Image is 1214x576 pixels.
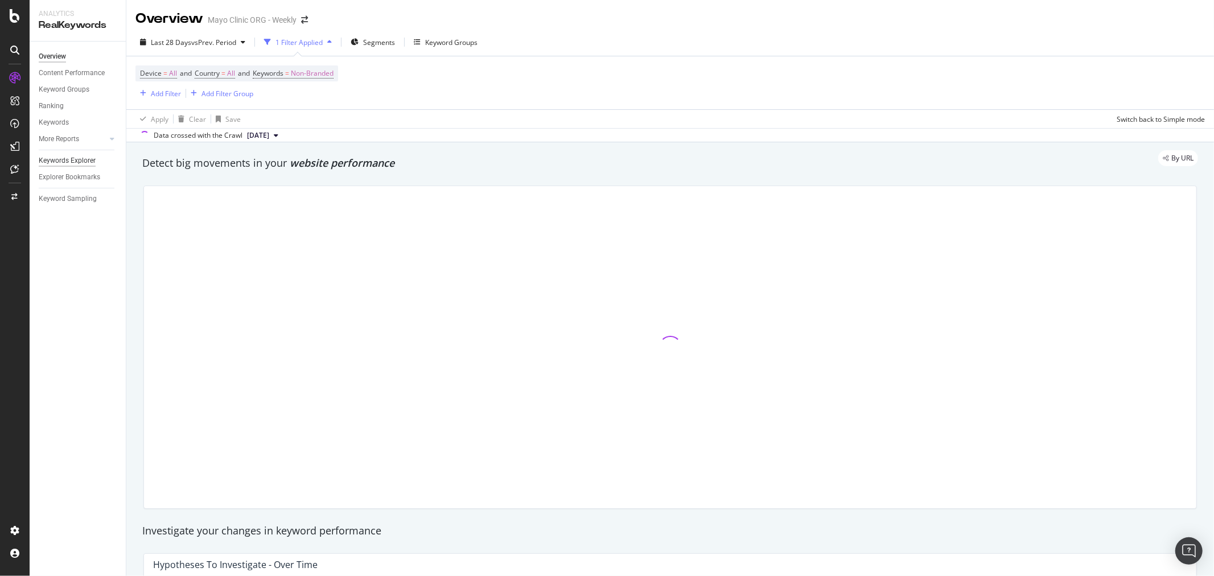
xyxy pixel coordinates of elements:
[39,84,89,96] div: Keyword Groups
[39,51,118,63] a: Overview
[39,117,118,129] a: Keywords
[39,133,79,145] div: More Reports
[169,65,177,81] span: All
[1171,155,1194,162] span: By URL
[260,33,336,51] button: 1 Filter Applied
[201,89,253,98] div: Add Filter Group
[39,155,96,167] div: Keywords Explorer
[191,38,236,47] span: vs Prev. Period
[346,33,400,51] button: Segments
[211,110,241,128] button: Save
[151,89,181,98] div: Add Filter
[39,193,118,205] a: Keyword Sampling
[39,193,97,205] div: Keyword Sampling
[39,9,117,19] div: Analytics
[1112,110,1205,128] button: Switch back to Simple mode
[135,87,181,100] button: Add Filter
[1175,537,1203,565] div: Open Intercom Messenger
[238,68,250,78] span: and
[39,117,69,129] div: Keywords
[39,171,100,183] div: Explorer Bookmarks
[153,559,318,570] div: Hypotheses to Investigate - Over Time
[154,130,242,141] div: Data crossed with the Crawl
[291,65,334,81] span: Non-Branded
[301,16,308,24] div: arrow-right-arrow-left
[39,171,118,183] a: Explorer Bookmarks
[174,110,206,128] button: Clear
[151,114,168,124] div: Apply
[409,33,482,51] button: Keyword Groups
[275,38,323,47] div: 1 Filter Applied
[39,67,105,79] div: Content Performance
[142,524,1198,538] div: Investigate your changes in keyword performance
[1117,114,1205,124] div: Switch back to Simple mode
[180,68,192,78] span: and
[1158,150,1198,166] div: legacy label
[140,68,162,78] span: Device
[285,68,289,78] span: =
[163,68,167,78] span: =
[221,68,225,78] span: =
[135,110,168,128] button: Apply
[39,51,66,63] div: Overview
[39,133,106,145] a: More Reports
[227,65,235,81] span: All
[39,155,118,167] a: Keywords Explorer
[39,19,117,32] div: RealKeywords
[253,68,283,78] span: Keywords
[135,33,250,51] button: Last 28 DaysvsPrev. Period
[363,38,395,47] span: Segments
[151,38,191,47] span: Last 28 Days
[39,100,118,112] a: Ranking
[247,130,269,141] span: 2025 Sep. 10th
[39,67,118,79] a: Content Performance
[135,9,203,28] div: Overview
[225,114,241,124] div: Save
[242,129,283,142] button: [DATE]
[195,68,220,78] span: Country
[208,14,297,26] div: Mayo Clinic ORG - Weekly
[39,100,64,112] div: Ranking
[425,38,478,47] div: Keyword Groups
[189,114,206,124] div: Clear
[39,84,118,96] a: Keyword Groups
[186,87,253,100] button: Add Filter Group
